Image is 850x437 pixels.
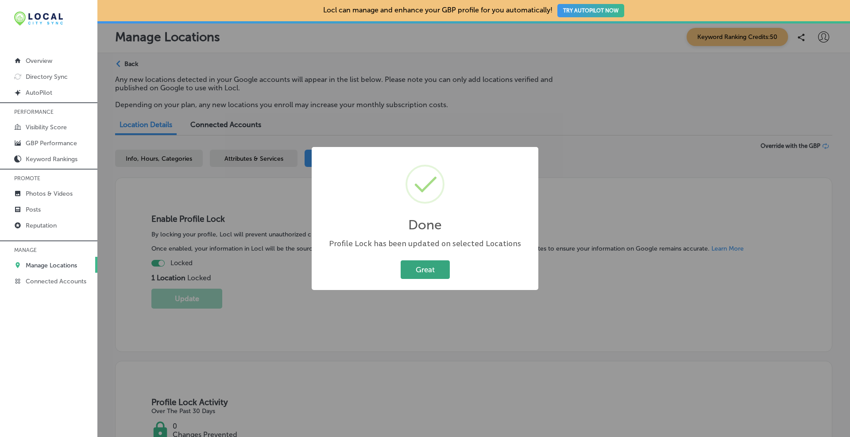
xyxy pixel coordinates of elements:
button: TRY AUTOPILOT NOW [557,4,624,17]
p: Keyword Rankings [26,155,77,163]
img: 12321ecb-abad-46dd-be7f-2600e8d3409flocal-city-sync-logo-rectangle.png [14,12,63,26]
p: Directory Sync [26,73,68,81]
p: AutoPilot [26,89,52,97]
p: Photos & Videos [26,190,73,197]
button: Great [401,260,450,278]
p: Posts [26,206,41,213]
p: Connected Accounts [26,278,86,285]
p: Overview [26,57,52,65]
p: Manage Locations [26,262,77,269]
p: Reputation [26,222,57,229]
p: Visibility Score [26,124,67,131]
h2: Done [408,217,442,233]
div: Profile Lock has been updated on selected Locations [321,238,529,249]
p: GBP Performance [26,139,77,147]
